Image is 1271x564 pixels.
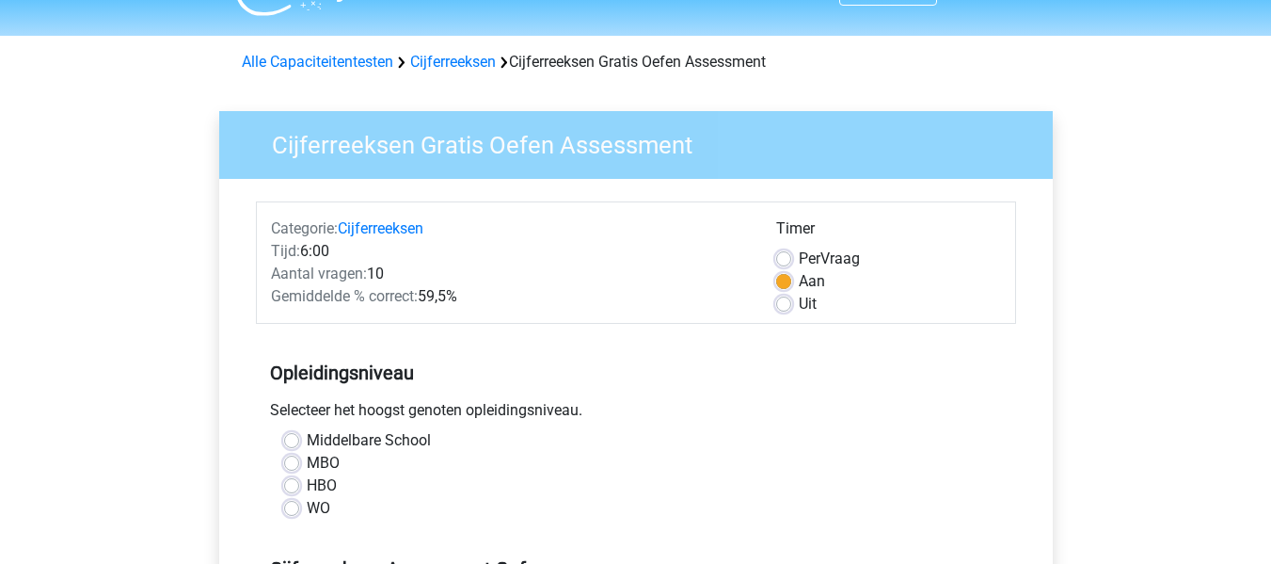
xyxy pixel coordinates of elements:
h5: Opleidingsniveau [270,354,1002,392]
span: Gemiddelde % correct: [271,287,418,305]
span: Per [799,250,820,267]
span: Aantal vragen: [271,265,367,282]
div: 59,5% [257,285,762,308]
span: Categorie: [271,219,338,237]
div: Timer [776,218,1001,248]
label: Middelbare School [307,429,431,452]
label: WO [307,497,330,520]
a: Cijferreeksen [410,53,496,71]
span: Tijd: [271,242,300,260]
a: Alle Capaciteitentesten [242,53,393,71]
div: Cijferreeksen Gratis Oefen Assessment [234,51,1038,73]
a: Cijferreeksen [338,219,423,237]
label: HBO [307,475,337,497]
div: Selecteer het hoogst genoten opleidingsniveau. [256,399,1016,429]
label: MBO [307,452,340,475]
div: 10 [257,263,762,285]
label: Vraag [799,248,860,270]
label: Aan [799,270,825,293]
label: Uit [799,293,817,315]
h3: Cijferreeksen Gratis Oefen Assessment [249,123,1039,160]
div: 6:00 [257,240,762,263]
